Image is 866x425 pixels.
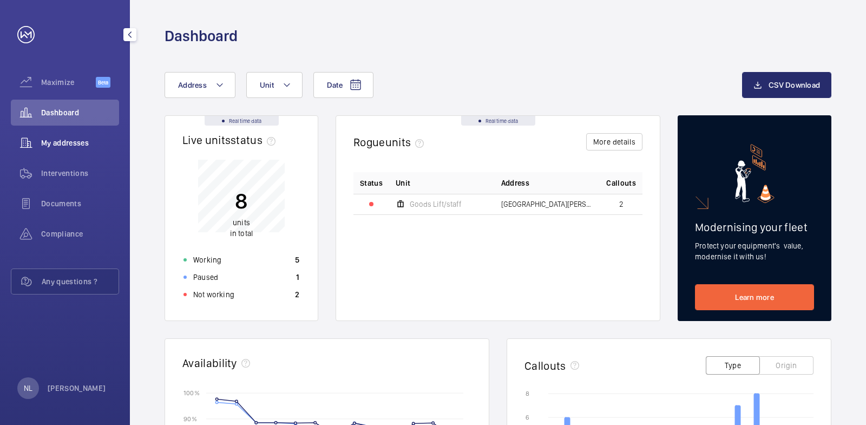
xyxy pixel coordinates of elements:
button: Date [313,72,373,98]
p: Protect your equipment's value, modernise it with us! [695,240,814,262]
p: NL [24,383,32,394]
text: 8 [526,390,529,397]
button: Origin [759,356,813,375]
button: More details [586,133,642,151]
p: Working [193,254,221,265]
text: 100 % [183,389,200,396]
span: Any questions ? [42,276,119,287]
h2: Availability [182,356,237,370]
p: Status [360,178,383,188]
button: Address [165,72,235,98]
p: [PERSON_NAME] [48,383,106,394]
h2: Rogue [353,135,428,149]
button: Unit [246,72,303,98]
span: Documents [41,198,119,209]
text: 90 % [183,415,197,422]
span: status [231,133,280,147]
span: units [233,218,250,227]
div: Real time data [461,116,535,126]
span: Unit [260,81,274,89]
span: Date [327,81,343,89]
span: 2 [619,200,624,208]
h2: Modernising your fleet [695,220,814,234]
h1: Dashboard [165,26,238,46]
span: Unit [396,178,410,188]
span: My addresses [41,138,119,148]
button: Type [706,356,760,375]
span: Compliance [41,228,119,239]
p: 5 [295,254,299,265]
span: Maximize [41,77,96,88]
span: units [385,135,429,149]
p: Not working [193,289,234,300]
p: 2 [295,289,299,300]
div: Real time data [205,116,279,126]
span: Callouts [606,178,636,188]
h2: Live units [182,133,280,147]
span: Address [501,178,529,188]
button: CSV Download [742,72,831,98]
span: Address [178,81,207,89]
span: Beta [96,77,110,88]
img: marketing-card.svg [735,144,775,203]
p: 8 [230,187,253,214]
span: CSV Download [769,81,820,89]
span: Interventions [41,168,119,179]
span: Dashboard [41,107,119,118]
a: Learn more [695,284,814,310]
text: 6 [526,414,529,421]
p: in total [230,217,253,239]
p: 1 [296,272,299,283]
h2: Callouts [524,359,566,372]
span: Goods Lift/staff [410,200,462,208]
span: [GEOGRAPHIC_DATA][PERSON_NAME][PERSON_NAME] - [PERSON_NAME][GEOGRAPHIC_DATA][PERSON_NAME], [501,200,594,208]
p: Paused [193,272,218,283]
